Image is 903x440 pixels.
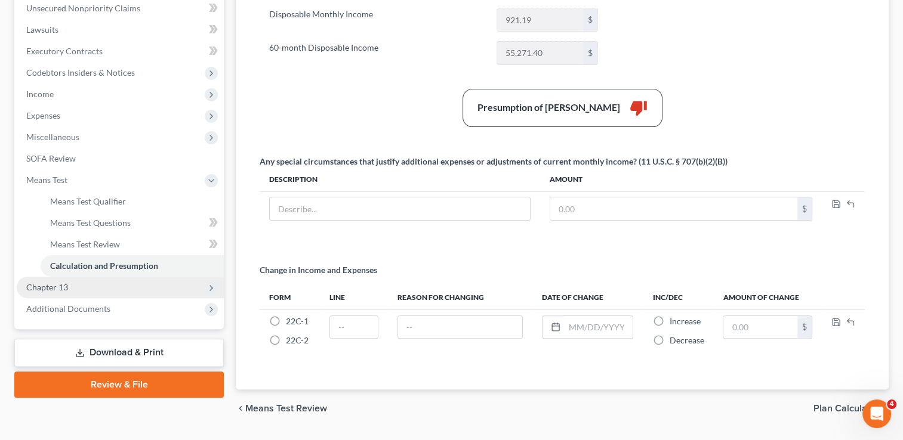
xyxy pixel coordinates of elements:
span: Increase [669,316,700,326]
span: Codebtors Insiders & Notices [26,67,135,78]
span: Calculation and Presumption [50,261,158,271]
th: Line [320,286,388,309]
span: Executory Contracts [26,46,103,56]
input: 0.00 [723,316,797,339]
div: $ [583,42,597,64]
input: -- [330,316,378,339]
iframe: Intercom live chat [862,399,891,428]
a: Lawsuits [17,19,224,41]
th: Amount [540,168,822,191]
a: Means Test Qualifier [41,191,224,212]
input: -- [398,316,522,339]
span: 22C-1 [286,316,309,326]
p: Change in Income and Expenses [260,264,377,276]
th: Form [260,286,319,309]
th: Reason for Changing [388,286,532,309]
div: $ [583,8,597,31]
span: Means Test Review [245,404,327,413]
span: Expenses [26,110,60,120]
a: Download & Print [14,339,224,367]
input: 0.00 [550,197,797,220]
a: Executory Contracts [17,41,224,62]
input: 0.00 [497,8,583,31]
span: Means Test Qualifier [50,196,126,206]
div: $ [797,316,812,339]
span: Lawsuits [26,24,58,35]
span: Chapter 13 [26,282,68,292]
button: chevron_left Means Test Review [236,404,327,413]
span: Means Test [26,175,67,185]
input: Describe... [270,197,530,220]
th: Date of Change [532,286,643,309]
span: Additional Documents [26,303,110,314]
th: Inc/Dec [643,286,713,309]
span: Income [26,89,54,99]
a: SOFA Review [17,148,224,169]
span: Means Test Questions [50,218,131,228]
span: Miscellaneous [26,132,79,142]
span: SOFA Review [26,153,76,163]
i: chevron_left [236,404,245,413]
label: Disposable Monthly Income [263,8,491,32]
input: MM/DD/YYYY [565,316,633,339]
a: Calculation and Presumption [41,255,224,277]
a: Review & File [14,371,224,398]
span: Means Test Review [50,239,120,249]
label: 60-month Disposable Income [263,41,491,65]
span: Plan Calculator [813,404,879,413]
a: Means Test Questions [41,212,224,234]
div: $ [797,197,812,220]
div: Presumption of [PERSON_NAME] [477,101,620,114]
span: 22C-2 [286,335,309,345]
div: Any special circumstances that justify additional expenses or adjustments of current monthly inco... [260,156,728,168]
th: Description [260,168,540,191]
th: Amount of Change [713,286,822,309]
input: 0.00 [497,42,583,64]
button: Plan Calculator chevron_right [813,404,889,413]
span: Unsecured Nonpriority Claims [26,3,140,13]
span: 4 [887,399,896,409]
a: Means Test Review [41,234,224,255]
span: Decrease [669,335,704,345]
i: thumb_down [630,99,648,117]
